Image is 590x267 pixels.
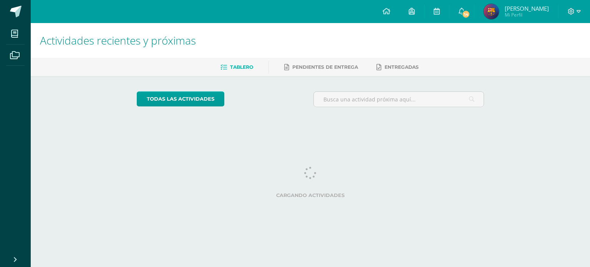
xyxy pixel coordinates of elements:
[40,33,196,48] span: Actividades recientes y próximas
[376,61,419,73] a: Entregadas
[220,61,253,73] a: Tablero
[484,4,499,19] img: e2cc278f57f63dae46b7a76269f6ecc0.png
[384,64,419,70] span: Entregadas
[230,64,253,70] span: Tablero
[314,92,484,107] input: Busca una actividad próxima aquí...
[505,12,549,18] span: Mi Perfil
[137,91,224,106] a: todas las Actividades
[462,10,470,18] span: 14
[284,61,358,73] a: Pendientes de entrega
[292,64,358,70] span: Pendientes de entrega
[137,192,484,198] label: Cargando actividades
[505,5,549,12] span: [PERSON_NAME]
